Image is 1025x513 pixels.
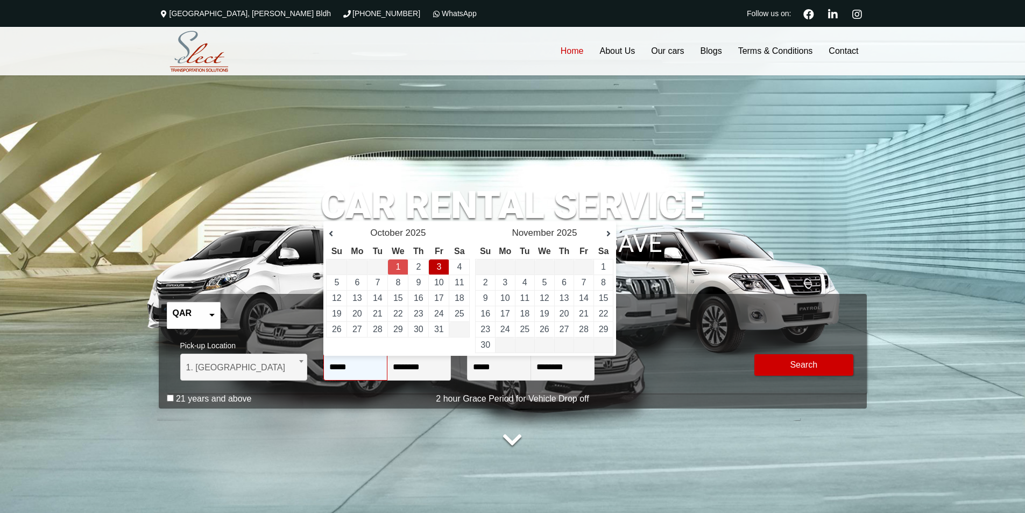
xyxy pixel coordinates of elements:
[370,228,402,238] span: October
[373,247,383,256] span: Tuesday
[455,278,464,287] a: 11
[334,278,339,287] a: 5
[352,309,362,318] a: 20
[392,247,405,256] span: Wednesday
[434,325,444,334] a: 31
[159,215,867,256] h1: SEARCH, COMPARE & SAVE
[416,262,421,271] a: 2
[355,278,359,287] a: 6
[598,247,609,256] span: Saturday
[455,293,464,303] a: 18
[538,247,551,256] span: Wednesday
[173,308,192,319] label: QAR
[434,293,444,303] a: 17
[454,247,465,256] span: Saturday
[599,293,609,303] a: 15
[500,309,510,318] a: 17
[692,27,730,75] a: Blogs
[406,228,426,238] span: 2025
[553,27,592,75] a: Home
[332,325,342,334] a: 26
[352,325,362,334] a: 27
[159,392,867,405] p: 2 hour Grace Period for Vehicle Drop off
[351,247,363,256] span: Monday
[395,262,400,271] a: 1
[413,247,424,256] span: Thursday
[520,247,529,256] span: Tuesday
[388,259,408,275] td: Return Date
[332,309,342,318] a: 19
[414,293,423,303] a: 16
[560,309,569,318] a: 20
[599,325,609,334] a: 29
[562,278,567,287] a: 6
[435,247,443,256] span: Friday
[342,9,420,18] a: [PHONE_NUMBER]
[582,278,586,287] a: 7
[500,293,510,303] a: 10
[730,27,821,75] a: Terms & Conditions
[393,293,403,303] a: 15
[599,309,609,318] a: 22
[500,325,510,334] a: 24
[455,309,464,318] a: 25
[436,262,441,271] a: 3
[601,262,606,271] a: 1
[480,247,491,256] span: Sunday
[560,325,569,334] a: 27
[499,247,511,256] span: Monday
[329,229,345,240] a: Prev
[591,27,643,75] a: About Us
[821,27,866,75] a: Contact
[559,247,570,256] span: Thursday
[161,29,237,75] img: Select Rent a Car
[520,309,529,318] a: 18
[176,393,252,404] label: 21 years and above
[540,293,549,303] a: 12
[180,334,308,354] span: Pick-up Location
[824,8,843,19] a: Linkedin
[186,354,302,381] span: 1. Hamad International Airport
[579,309,589,318] a: 21
[522,278,527,287] a: 4
[431,9,477,18] a: WhatsApp
[520,325,529,334] a: 25
[180,354,308,381] span: 1. Hamad International Airport
[416,278,421,287] a: 9
[393,325,403,334] a: 29
[643,27,692,75] a: Our cars
[331,247,342,256] span: Sunday
[560,293,569,303] a: 13
[512,228,554,238] span: November
[434,309,444,318] a: 24
[332,293,342,303] a: 12
[480,325,490,334] a: 23
[579,325,589,334] a: 28
[395,278,400,287] a: 8
[414,325,423,334] a: 30
[480,340,490,349] a: 30
[595,229,611,240] a: Next
[579,293,589,303] a: 14
[557,228,577,238] span: 2025
[457,262,462,271] a: 4
[540,325,549,334] a: 26
[503,278,507,287] a: 3
[483,293,488,303] a: 9
[393,309,403,318] a: 22
[799,8,818,19] a: Facebook
[159,186,867,224] h1: CAR RENTAL SERVICE
[601,278,606,287] a: 8
[434,278,444,287] a: 10
[540,309,549,318] a: 19
[848,8,867,19] a: Instagram
[754,354,853,376] button: Modify Search
[373,293,383,303] a: 14
[373,325,383,334] a: 28
[352,293,362,303] a: 13
[480,309,490,318] a: 16
[542,278,547,287] a: 5
[520,293,529,303] a: 11
[483,278,488,287] a: 2
[414,309,423,318] a: 23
